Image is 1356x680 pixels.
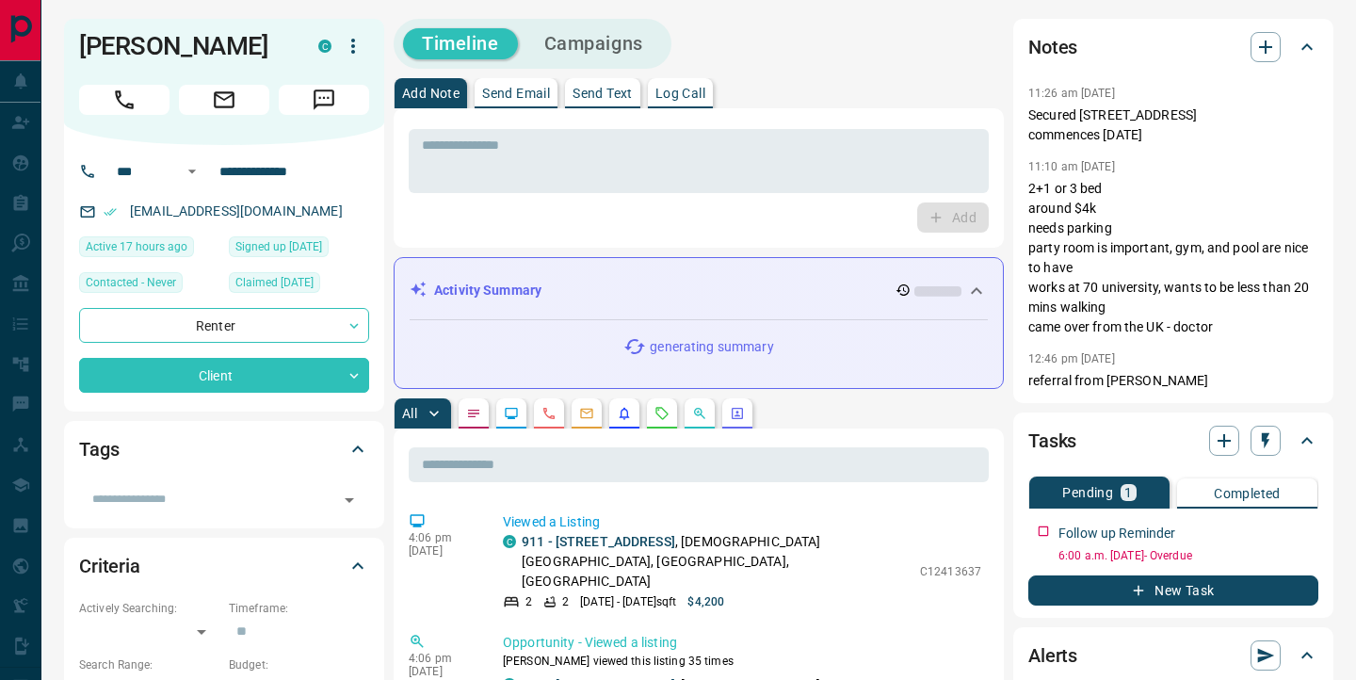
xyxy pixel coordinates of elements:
[318,40,331,53] div: condos.ca
[1028,418,1318,463] div: Tasks
[79,551,140,581] h2: Criteria
[1028,87,1115,100] p: 11:26 am [DATE]
[1058,524,1175,543] p: Follow up Reminder
[1028,426,1076,456] h2: Tasks
[654,406,670,421] svg: Requests
[79,358,369,393] div: Client
[229,236,369,263] div: Wed Sep 24 2025
[409,544,475,558] p: [DATE]
[1028,160,1115,173] p: 11:10 am [DATE]
[79,543,369,589] div: Criteria
[402,87,460,100] p: Add Note
[482,87,550,100] p: Send Email
[580,593,676,610] p: [DATE] - [DATE] sqft
[522,532,911,591] p: , [DEMOGRAPHIC_DATA][GEOGRAPHIC_DATA], [GEOGRAPHIC_DATA], [GEOGRAPHIC_DATA]
[409,531,475,544] p: 4:06 pm
[503,633,981,653] p: Opportunity - Viewed a listing
[79,427,369,472] div: Tags
[503,653,981,670] p: [PERSON_NAME] viewed this listing 35 times
[503,512,981,532] p: Viewed a Listing
[1028,24,1318,70] div: Notes
[655,87,705,100] p: Log Call
[410,273,988,308] div: Activity Summary
[403,28,518,59] button: Timeline
[86,273,176,292] span: Contacted - Never
[79,600,219,617] p: Actively Searching:
[504,406,519,421] svg: Lead Browsing Activity
[130,203,343,219] a: [EMAIL_ADDRESS][DOMAIN_NAME]
[1062,486,1113,499] p: Pending
[1214,487,1281,500] p: Completed
[692,406,707,421] svg: Opportunities
[79,308,369,343] div: Renter
[1058,547,1318,564] p: 6:00 a.m. [DATE] - Overdue
[336,487,363,513] button: Open
[79,656,219,673] p: Search Range:
[1028,32,1077,62] h2: Notes
[79,85,169,115] span: Call
[541,406,557,421] svg: Calls
[179,85,269,115] span: Email
[1124,486,1132,499] p: 1
[229,272,369,299] div: Wed Sep 24 2025
[1028,352,1115,365] p: 12:46 pm [DATE]
[687,593,724,610] p: $4,200
[1028,105,1318,145] p: Secured [STREET_ADDRESS] commences [DATE]
[402,407,417,420] p: All
[235,273,314,292] span: Claimed [DATE]
[1028,179,1318,337] p: 2+1 or 3 bed around $4k needs parking party room is important, gym, and pool are nice to have wor...
[79,31,290,61] h1: [PERSON_NAME]
[920,563,981,580] p: C12413637
[79,236,219,263] div: Mon Oct 13 2025
[1028,575,1318,606] button: New Task
[409,665,475,678] p: [DATE]
[522,534,675,549] a: 911 - [STREET_ADDRESS]
[434,281,541,300] p: Activity Summary
[79,434,119,464] h2: Tags
[525,28,662,59] button: Campaigns
[409,652,475,665] p: 4:06 pm
[579,406,594,421] svg: Emails
[229,600,369,617] p: Timeframe:
[525,593,532,610] p: 2
[1028,640,1077,671] h2: Alerts
[650,337,773,357] p: generating summary
[104,205,117,219] svg: Email Verified
[562,593,569,610] p: 2
[229,656,369,673] p: Budget:
[279,85,369,115] span: Message
[181,160,203,183] button: Open
[1028,633,1318,678] div: Alerts
[235,237,322,256] span: Signed up [DATE]
[466,406,481,421] svg: Notes
[730,406,745,421] svg: Agent Actions
[503,535,516,548] div: condos.ca
[86,237,187,256] span: Active 17 hours ago
[1028,371,1318,391] p: referral from [PERSON_NAME]
[573,87,633,100] p: Send Text
[617,406,632,421] svg: Listing Alerts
